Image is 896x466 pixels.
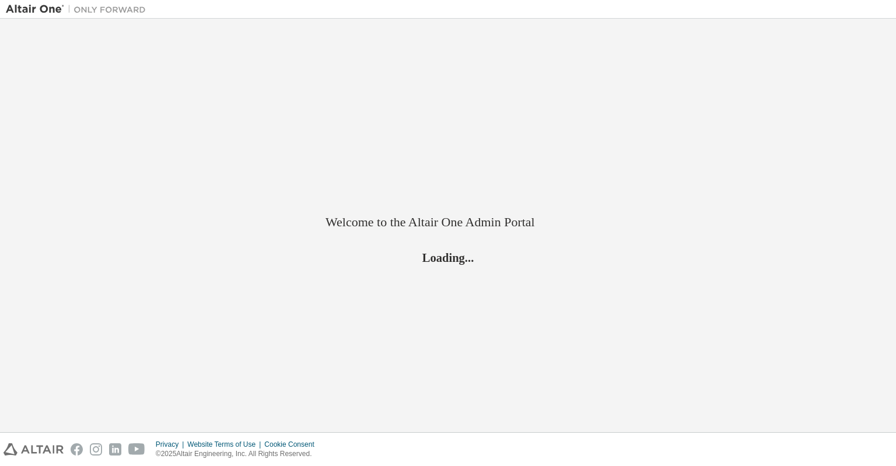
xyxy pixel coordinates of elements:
img: Altair One [6,3,152,15]
h2: Loading... [325,250,570,265]
p: © 2025 Altair Engineering, Inc. All Rights Reserved. [156,449,321,459]
h2: Welcome to the Altair One Admin Portal [325,214,570,230]
div: Website Terms of Use [187,440,264,449]
img: youtube.svg [128,443,145,456]
img: linkedin.svg [109,443,121,456]
img: instagram.svg [90,443,102,456]
img: facebook.svg [71,443,83,456]
img: altair_logo.svg [3,443,64,456]
div: Privacy [156,440,187,449]
div: Cookie Consent [264,440,321,449]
